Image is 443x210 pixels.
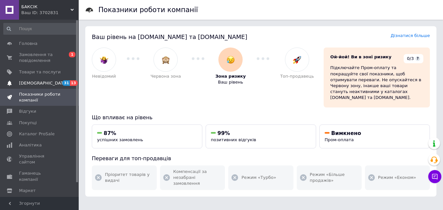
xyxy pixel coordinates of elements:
[19,131,54,137] span: Каталог ProSale
[104,130,116,136] span: 87%
[92,114,152,121] span: Що впливає на рівень
[241,175,276,181] span: Режим «Турбо»
[218,79,243,85] span: Ваш рівень
[19,120,37,126] span: Покупці
[227,56,235,64] img: :disappointed_relieved:
[70,80,77,86] span: 13
[19,91,61,103] span: Показники роботи компанії
[19,142,42,148] span: Аналітика
[325,137,354,142] span: Пром-оплата
[391,33,430,38] a: Дізнатися більше
[310,172,358,183] span: Режим «Більше продажів»
[330,54,391,59] span: Ой-йой! Ви в зоні ризику
[69,52,75,57] span: 1
[19,153,61,165] span: Управління сайтом
[217,130,230,136] span: 99%
[206,124,316,148] button: 99%позитивних відгуків
[151,73,181,79] span: Червона зона
[100,56,108,64] img: :woman-shrugging:
[92,124,202,148] button: 87%успішних замовлень
[404,54,423,63] div: 0/3
[19,170,61,182] span: Гаманець компанії
[98,6,198,14] h1: Показники роботи компанії
[19,108,36,114] span: Відгуки
[19,188,36,194] span: Маркет
[330,65,423,101] div: Підключайте Пром-оплату та покращуйте свої показники, щоб отримувати переваги. Не опускайтеся в Ч...
[19,41,37,47] span: Головна
[21,4,70,10] span: БАКСІК
[331,130,361,136] span: Вимкнено
[19,69,61,75] span: Товари та послуги
[280,73,314,79] span: Топ-продавець
[92,33,247,40] span: Ваш рівень на [DOMAIN_NAME] та [DOMAIN_NAME]
[173,169,222,187] span: Компенсації за незабрані замовлення
[19,80,68,86] span: [DEMOGRAPHIC_DATA]
[428,170,441,183] button: Чат з покупцем
[105,172,153,183] span: Пріоритет товарів у видачі
[415,56,420,61] span: ?
[92,155,171,162] span: Переваги для топ-продавців
[97,137,143,142] span: успішних замовлень
[211,137,256,142] span: позитивних відгуків
[162,56,170,64] img: :see_no_evil:
[293,56,301,64] img: :rocket:
[319,124,430,148] button: ВимкненоПром-оплата
[3,23,77,35] input: Пошук
[19,52,61,64] span: Замовлення та повідомлення
[21,10,79,16] div: Ваш ID: 3702831
[378,175,416,181] span: Режим «Економ»
[62,80,70,86] span: 31
[215,73,246,79] span: Зона ризику
[92,73,116,79] span: Невідомий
